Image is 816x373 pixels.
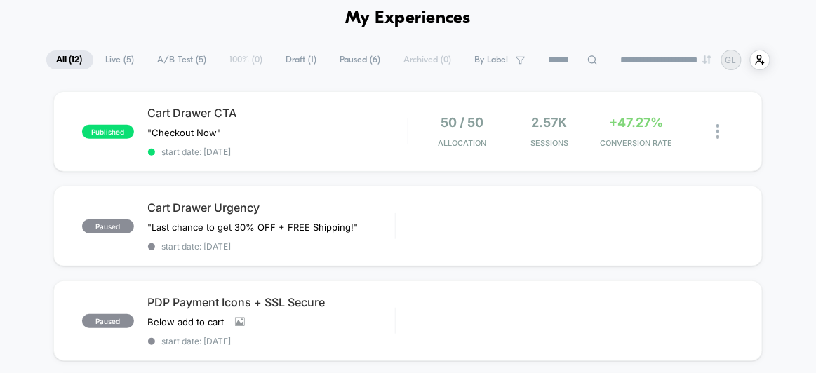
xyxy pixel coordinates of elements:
[441,115,484,130] span: 50 / 50
[703,55,711,64] img: end
[147,50,218,69] span: A/B Test ( 5 )
[725,55,737,65] p: GL
[148,127,222,138] span: "Checkout Now"
[610,115,664,130] span: +47.27%
[148,201,395,215] span: Cart Drawer Urgency
[148,336,395,346] span: start date: [DATE]
[82,125,134,139] span: published
[46,50,93,69] span: All ( 12 )
[345,8,471,29] h1: My Experiences
[509,138,589,148] span: Sessions
[439,138,487,148] span: Allocation
[148,295,395,309] span: PDP Payment Icons + SSL Secure
[148,241,395,252] span: start date: [DATE]
[276,50,328,69] span: Draft ( 1 )
[82,219,134,233] span: paused
[716,124,720,139] img: close
[148,147,408,157] span: start date: [DATE]
[82,314,134,328] span: paused
[532,115,568,130] span: 2.57k
[148,106,408,120] span: Cart Drawer CTA
[95,50,145,69] span: Live ( 5 )
[148,222,359,233] span: "Last chance to get 30% OFF + FREE Shipping!"
[475,55,509,65] span: By Label
[330,50,392,69] span: Paused ( 6 )
[596,138,676,148] span: CONVERSION RATE
[148,316,225,327] span: Below add to cart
